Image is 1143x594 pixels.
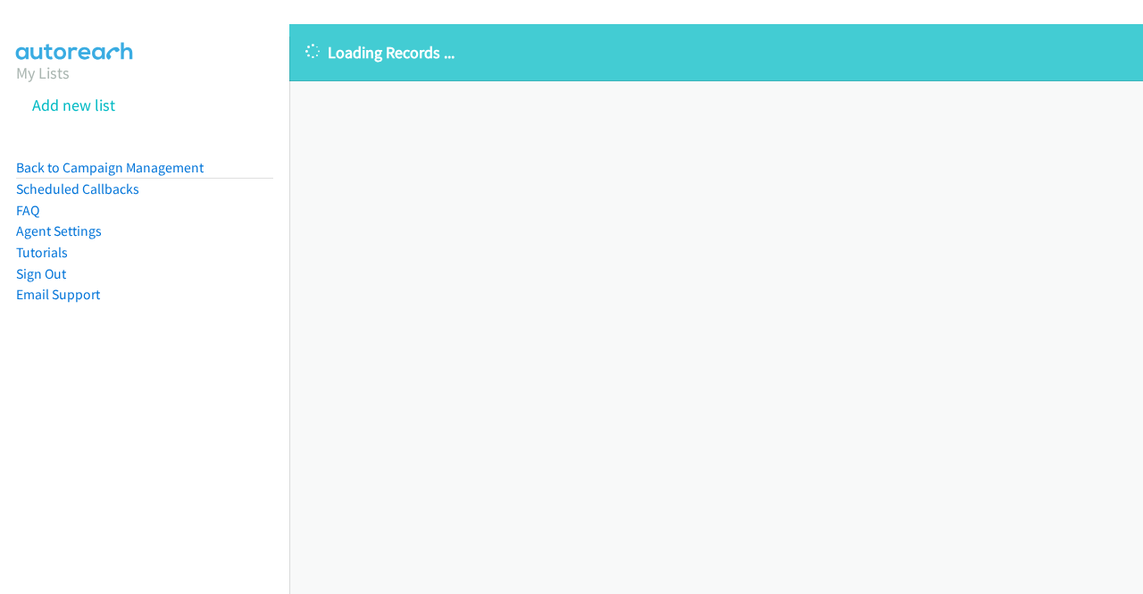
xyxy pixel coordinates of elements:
a: Email Support [16,286,100,303]
a: Scheduled Callbacks [16,180,139,197]
a: Sign Out [16,265,66,282]
a: Agent Settings [16,222,102,239]
a: FAQ [16,202,39,219]
a: Back to Campaign Management [16,159,204,176]
p: Loading Records ... [305,40,1127,64]
a: Tutorials [16,244,68,261]
a: My Lists [16,63,70,83]
a: Add new list [32,95,115,115]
